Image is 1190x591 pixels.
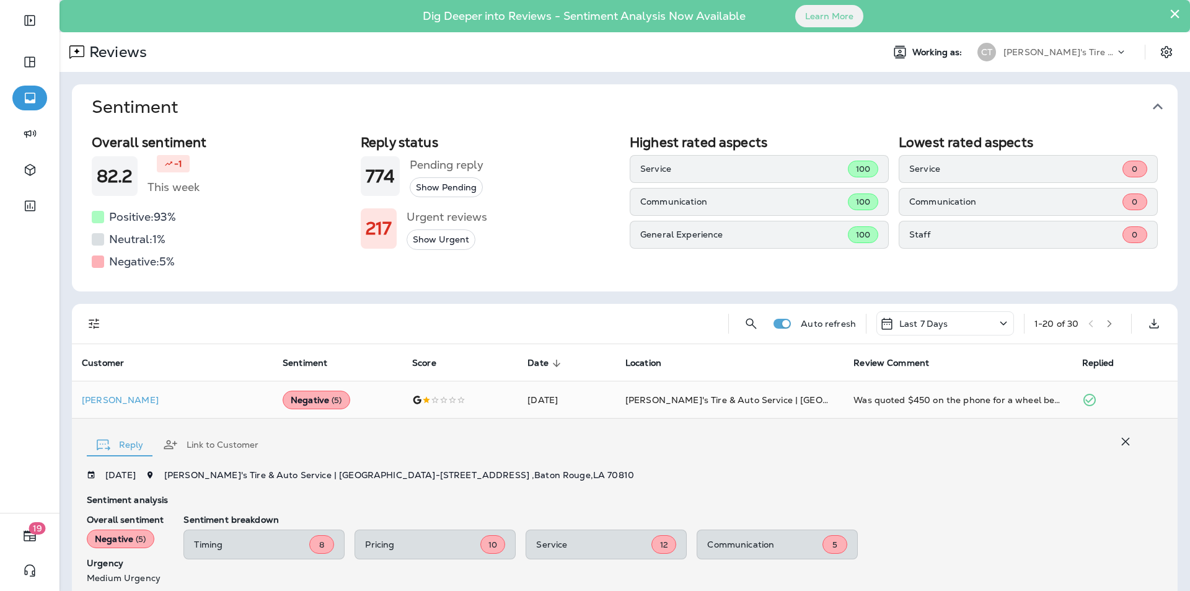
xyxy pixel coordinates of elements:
p: Communication [640,197,848,207]
span: 10 [488,540,497,550]
span: 5 [832,540,837,550]
span: Customer [82,358,140,369]
span: Location [625,358,677,369]
span: 0 [1132,229,1137,240]
button: Learn More [795,5,863,27]
p: Communication [707,540,822,549]
button: Expand Sidebar [12,8,47,33]
p: Medium Urgency [87,573,164,583]
button: Search Reviews [739,311,764,336]
span: 8 [319,540,324,550]
button: Show Urgent [407,229,475,250]
span: Working as: [912,47,965,58]
h5: Positive: 93 % [109,207,176,227]
span: Date [527,358,549,368]
span: Score [412,358,452,369]
p: [PERSON_NAME] [82,395,263,405]
p: -1 [174,158,182,170]
span: Review Comment [853,358,929,368]
p: Overall sentiment [87,515,164,525]
span: 0 [1132,164,1137,174]
button: Reply [87,422,153,467]
div: Click to view Customer Drawer [82,395,263,405]
div: 1 - 20 of 30 [1034,319,1078,329]
p: [DATE] [105,470,136,480]
p: Auto refresh [801,319,856,329]
p: Dig Deeper into Reviews - Sentiment Analysis Now Available [387,14,782,18]
span: [PERSON_NAME]'s Tire & Auto Service | [GEOGRAPHIC_DATA] - [STREET_ADDRESS] , Baton Rouge , LA 70810 [164,469,634,481]
h2: Lowest rated aspects [899,135,1158,150]
button: Settings [1155,41,1178,63]
button: Close [1169,4,1181,24]
p: General Experience [640,229,848,239]
h5: Urgent reviews [407,207,487,227]
p: [PERSON_NAME]'s Tire & Auto [1003,47,1115,57]
span: Date [527,358,565,369]
h1: 774 [366,166,395,187]
span: Replied [1082,358,1114,368]
span: [PERSON_NAME]'s Tire & Auto Service | [GEOGRAPHIC_DATA] [625,394,897,406]
div: CT [977,43,996,61]
span: 100 [856,164,870,174]
span: 12 [660,540,668,550]
p: Sentiment breakdown [183,515,1138,525]
td: [DATE] [518,381,615,419]
span: 0 [1132,197,1137,207]
button: Export as CSV [1142,311,1166,336]
div: Was quoted $450 on the phone for a wheel bearing replacement. They call me back saying they could... [853,394,1062,406]
p: Sentiment analysis [87,495,1138,505]
p: Service [640,164,848,174]
h5: This week [148,177,200,197]
span: Customer [82,358,124,368]
span: Review Comment [853,358,945,369]
h5: Pending reply [410,155,483,175]
h2: Overall sentiment [92,135,351,150]
p: Staff [909,229,1122,239]
p: Communication [909,197,1122,207]
span: Sentiment [283,358,327,368]
h5: Neutral: 1 % [109,229,165,249]
p: Pricing [365,540,480,549]
div: Negative [283,391,350,409]
span: Sentiment [283,358,343,369]
h1: 217 [366,218,392,239]
span: Location [625,358,661,368]
button: Sentiment [82,84,1188,130]
button: Link to Customer [153,422,268,467]
span: 100 [856,229,870,240]
div: Sentiment [72,130,1178,291]
h2: Highest rated aspects [630,135,889,150]
div: Negative [87,530,154,548]
button: Filters [82,311,107,336]
button: Show Pending [410,177,483,198]
h5: Negative: 5 % [109,252,175,272]
span: ( 5 ) [332,395,342,406]
h2: Reply status [361,135,620,150]
p: Last 7 Days [899,319,948,329]
span: Score [412,358,436,368]
h1: 82.2 [97,166,133,187]
span: Replied [1082,358,1130,369]
p: Reviews [84,43,147,61]
p: Urgency [87,558,164,568]
span: 100 [856,197,870,207]
p: Service [909,164,1122,174]
span: 19 [29,522,46,535]
span: ( 5 ) [136,534,146,544]
p: Timing [194,540,309,549]
button: 19 [12,523,47,548]
p: Service [536,540,651,549]
h1: Sentiment [92,97,178,117]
